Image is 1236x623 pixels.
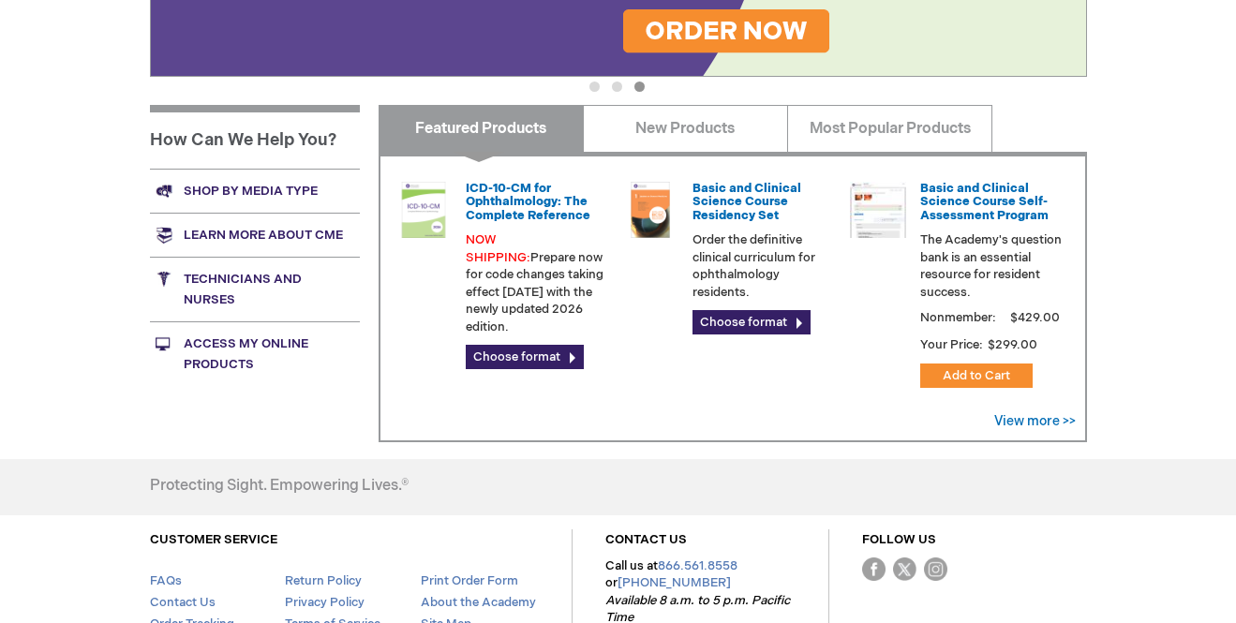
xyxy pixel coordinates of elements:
a: 866.561.8558 [658,558,737,573]
a: [PHONE_NUMBER] [618,575,731,590]
span: Add to Cart [943,368,1010,383]
strong: Your Price: [920,337,983,352]
button: 3 of 3 [634,82,645,92]
a: View more >> [994,413,1076,429]
a: Featured Products [379,105,584,152]
a: Shop by media type [150,169,360,213]
strong: Nonmember: [920,306,996,330]
a: Return Policy [285,573,362,588]
button: Add to Cart [920,363,1033,388]
img: 02850963u_47.png [622,182,678,238]
p: The Academy's question bank is an essential resource for resident success. [920,231,1063,301]
span: $429.00 [1007,310,1063,325]
img: instagram [924,557,947,581]
a: Privacy Policy [285,595,365,610]
a: Contact Us [150,595,216,610]
a: Access My Online Products [150,321,360,386]
button: 2 of 3 [612,82,622,92]
a: FAQs [150,573,182,588]
a: FOLLOW US [862,532,936,547]
h4: Protecting Sight. Empowering Lives.® [150,478,409,495]
a: CUSTOMER SERVICE [150,532,277,547]
a: Most Popular Products [787,105,992,152]
a: Learn more about CME [150,213,360,257]
a: ICD-10-CM for Ophthalmology: The Complete Reference [466,181,590,223]
a: Technicians and nurses [150,257,360,321]
img: Twitter [893,557,916,581]
a: Print Order Form [421,573,518,588]
a: About the Academy [421,595,536,610]
h1: How Can We Help You? [150,105,360,169]
a: Basic and Clinical Science Course Self-Assessment Program [920,181,1049,223]
span: $299.00 [986,337,1040,352]
img: Facebook [862,557,886,581]
p: Order the definitive clinical curriculum for ophthalmology residents. [692,231,835,301]
p: Prepare now for code changes taking effect [DATE] with the newly updated 2026 edition. [466,231,608,335]
font: NOW SHIPPING: [466,232,530,265]
button: 1 of 3 [589,82,600,92]
img: 0120008u_42.png [395,182,452,238]
a: New Products [583,105,788,152]
a: Choose format [466,345,584,369]
img: bcscself_20.jpg [850,182,906,238]
a: CONTACT US [605,532,687,547]
a: Choose format [692,310,811,334]
a: Basic and Clinical Science Course Residency Set [692,181,801,223]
